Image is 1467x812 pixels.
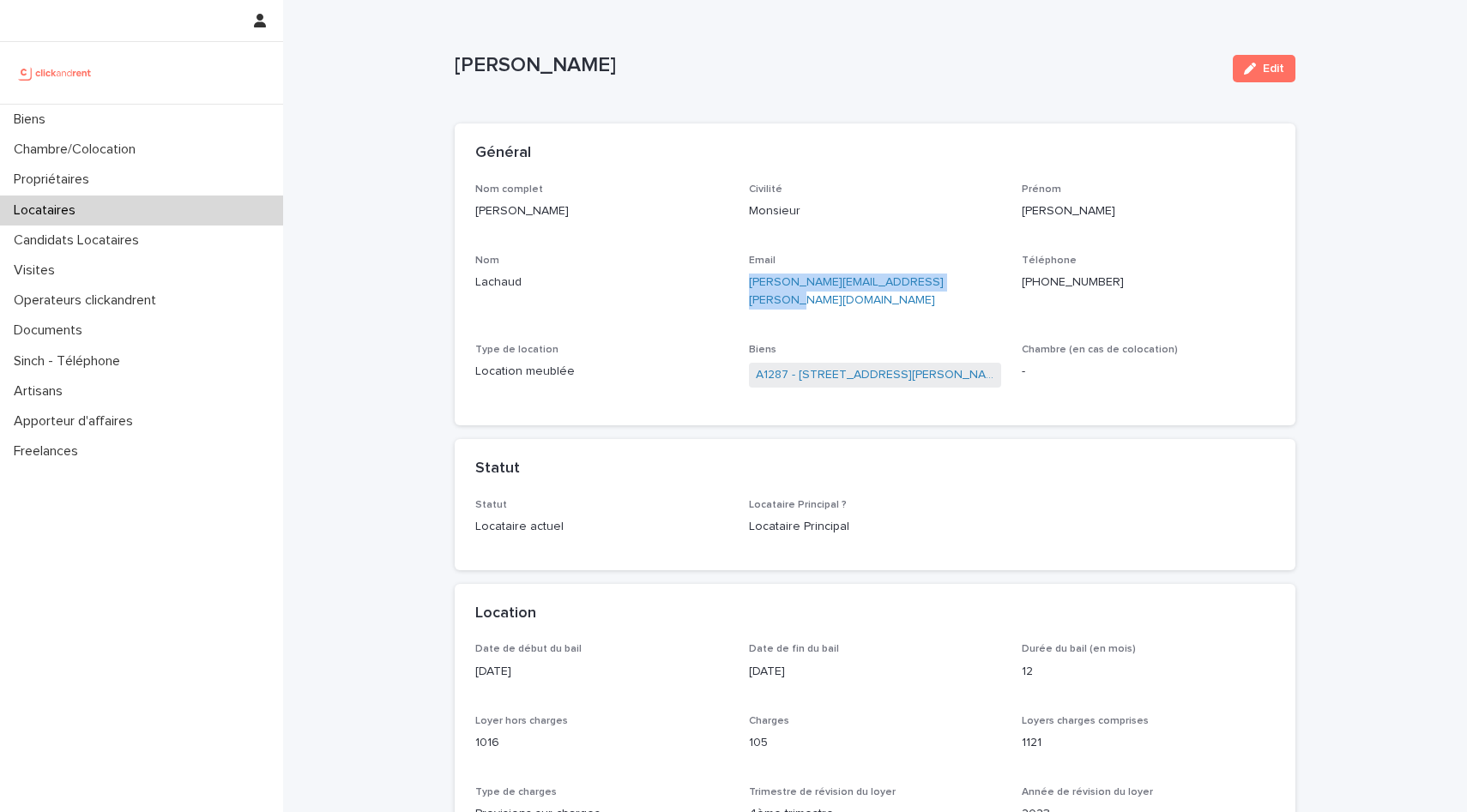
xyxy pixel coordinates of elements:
[7,383,76,400] p: Artisans
[14,56,97,90] img: UCB0brd3T0yccxBKYDjQ
[749,518,1002,536] p: Locataire Principal
[475,663,728,681] p: [DATE]
[1022,184,1061,195] span: Prénom
[1022,734,1275,752] p: 1121
[1022,256,1077,266] span: Téléphone
[1022,363,1275,381] p: -
[749,663,1002,681] p: [DATE]
[7,443,92,460] p: Freelances
[1022,663,1275,681] p: 12
[475,460,520,478] h2: Statut
[7,292,170,309] p: Operateurs clickandrent
[475,144,531,163] h2: Général
[7,171,103,188] p: Propriétaires
[749,202,1002,220] p: Monsieur
[749,644,839,654] span: Date de fin du bail
[475,184,543,195] span: Nom complet
[475,716,568,726] span: Loyer hors charges
[7,322,96,339] p: Documents
[475,345,558,355] span: Type de location
[1022,787,1153,797] span: Année de révision du loyer
[475,644,582,654] span: Date de début du bail
[475,274,728,292] p: Lachaud
[1233,55,1295,82] button: Edit
[749,716,789,726] span: Charges
[455,53,1219,78] p: [PERSON_NAME]
[475,256,499,266] span: Nom
[7,202,89,219] p: Locataires
[7,232,153,249] p: Candidats Locataires
[749,500,847,510] span: Locataire Principal ?
[756,366,995,384] a: A1287 - [STREET_ADDRESS][PERSON_NAME]
[749,345,776,355] span: Biens
[749,184,782,195] span: Civilité
[1022,716,1149,726] span: Loyers charges comprises
[475,202,728,220] p: [PERSON_NAME]
[7,353,134,370] p: Sinch - Téléphone
[475,500,507,510] span: Statut
[7,141,149,158] p: Chambre/Colocation
[1022,274,1275,292] p: [PHONE_NUMBER]
[475,787,557,797] span: Type de charges
[749,787,896,797] span: Trimestre de révision du loyer
[7,262,69,279] p: Visites
[7,413,147,430] p: Apporteur d'affaires
[475,734,728,752] p: 1016
[1022,644,1136,654] span: Durée du bail (en mois)
[1022,345,1178,355] span: Chambre (en cas de colocation)
[7,111,59,128] p: Biens
[475,363,728,381] p: Location meublée
[475,518,728,536] p: Locataire actuel
[749,276,944,306] a: [PERSON_NAME][EMAIL_ADDRESS][PERSON_NAME][DOMAIN_NAME]
[475,604,536,623] h2: Location
[1263,63,1284,75] span: Edit
[1022,202,1275,220] p: [PERSON_NAME]
[749,256,776,266] span: Email
[749,734,1002,752] p: 105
